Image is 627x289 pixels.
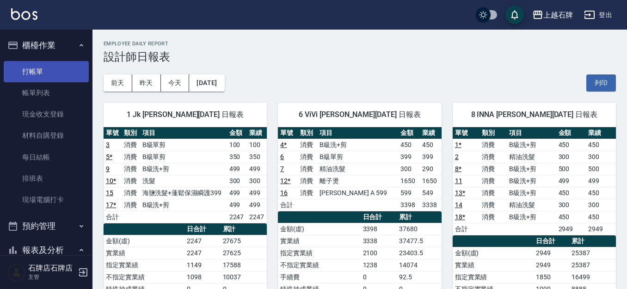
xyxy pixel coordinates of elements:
td: 1850 [534,271,569,283]
td: 350 [227,151,247,163]
button: save [505,6,524,24]
td: 消費 [479,211,507,223]
td: 手續費 [278,271,360,283]
td: B級單剪 [140,151,227,163]
td: 499 [227,187,247,199]
td: 450 [556,211,586,223]
td: 3338 [361,235,397,247]
th: 累計 [221,223,267,235]
td: 指定實業績 [453,271,534,283]
td: 3398 [361,223,397,235]
td: 499 [247,163,267,175]
p: 主管 [28,273,75,281]
th: 日合計 [361,211,397,223]
td: 實業績 [104,247,184,259]
td: 300 [398,163,420,175]
td: 25387 [569,259,616,271]
td: [PERSON_NAME] A 599 [317,187,398,199]
td: 消費 [298,151,318,163]
td: 精油洗髮 [507,199,556,211]
td: 消費 [122,175,140,187]
td: 3398 [398,199,420,211]
td: 450 [586,211,616,223]
span: 8 INNA [PERSON_NAME][DATE] 日報表 [464,110,605,119]
td: 27625 [221,247,267,259]
td: 300 [227,175,247,187]
td: 洗髮 [140,175,227,187]
td: 消費 [479,187,507,199]
td: 消費 [122,199,140,211]
td: 消費 [479,139,507,151]
div: 上越石牌 [543,9,573,21]
h5: 石牌店石牌店 [28,264,75,273]
td: B級洗+剪 [140,163,227,175]
button: 前天 [104,74,132,92]
a: 11 [455,177,462,184]
th: 單號 [104,127,122,139]
td: 0 [361,271,397,283]
a: 3 [106,141,110,148]
a: 每日結帳 [4,147,89,168]
a: 7 [280,165,284,172]
td: 2247 [227,211,247,223]
td: 離子燙 [317,175,398,187]
td: 1238 [361,259,397,271]
td: 300 [556,151,586,163]
td: B級洗+剪 [507,211,556,223]
td: 37680 [397,223,442,235]
td: 37477.5 [397,235,442,247]
td: 1149 [184,259,220,271]
button: 昨天 [132,74,161,92]
td: 2100 [361,247,397,259]
td: B級洗+剪 [140,199,227,211]
td: 2949 [534,259,569,271]
h3: 設計師日報表 [104,50,616,63]
th: 項目 [317,127,398,139]
td: 2247 [184,235,220,247]
a: 2 [455,153,459,160]
span: 6 ViVi [PERSON_NAME][DATE] 日報表 [289,110,430,119]
td: 300 [556,199,586,211]
td: 300 [586,151,616,163]
td: 合計 [104,211,122,223]
a: 現場電腦打卡 [4,189,89,210]
button: 櫃檯作業 [4,33,89,57]
th: 類別 [122,127,140,139]
td: 450 [556,187,586,199]
td: 金額(虛) [104,235,184,247]
td: 1650 [398,175,420,187]
td: 2247 [247,211,267,223]
th: 業績 [586,127,616,139]
th: 單號 [453,127,480,139]
td: 不指定實業績 [278,259,360,271]
table: a dense table [104,127,267,223]
a: 9 [106,165,110,172]
th: 業績 [247,127,267,139]
a: 打帳單 [4,61,89,82]
td: 499 [247,187,267,199]
h2: Employee Daily Report [104,41,616,47]
th: 金額 [227,127,247,139]
td: 450 [556,139,586,151]
td: 2949 [586,223,616,235]
td: 合計 [453,223,480,235]
table: a dense table [278,127,441,211]
td: 2247 [184,247,220,259]
td: 指定實業績 [278,247,360,259]
td: B級洗+剪 [317,139,398,151]
td: 10037 [221,271,267,283]
button: [DATE] [189,74,224,92]
a: 現金收支登錄 [4,104,89,125]
td: 消費 [479,199,507,211]
img: Logo [11,8,37,20]
td: 499 [556,175,586,187]
td: 金額(虛) [278,223,360,235]
td: 海鹽洗髮+蓬鬆保濕瞬護399 [140,187,227,199]
td: 消費 [298,187,318,199]
td: 精油洗髮 [507,151,556,163]
td: 499 [247,199,267,211]
a: 帳單列表 [4,82,89,104]
td: 消費 [479,151,507,163]
td: 100 [227,139,247,151]
td: 消費 [298,175,318,187]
